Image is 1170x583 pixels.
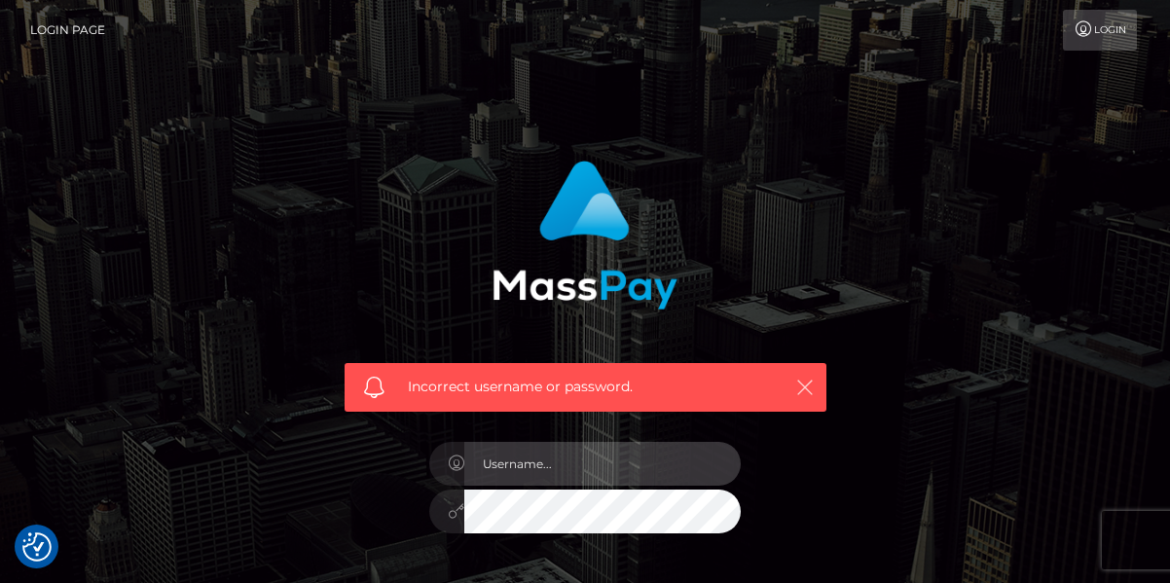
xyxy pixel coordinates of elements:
[22,532,52,562] img: Revisit consent button
[493,161,677,310] img: MassPay Login
[408,377,763,397] span: Incorrect username or password.
[30,10,105,51] a: Login Page
[22,532,52,562] button: Consent Preferences
[464,442,741,486] input: Username...
[1063,10,1137,51] a: Login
